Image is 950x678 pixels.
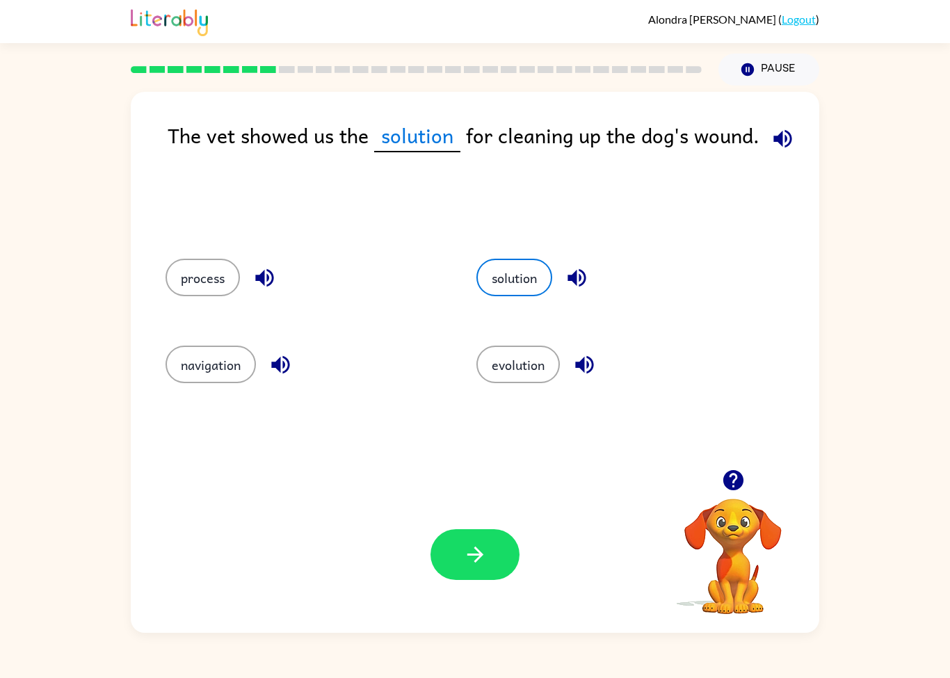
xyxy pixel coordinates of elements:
video: Your browser must support playing .mp4 files to use Literably. Please try using another browser. [663,477,803,616]
img: Literably [131,6,208,36]
span: Alondra [PERSON_NAME] [648,13,778,26]
button: evolution [476,346,560,383]
a: Logout [782,13,816,26]
div: ( ) [648,13,819,26]
div: The vet showed us the for cleaning up the dog's wound. [168,120,819,231]
button: solution [476,259,552,296]
button: Pause [718,54,819,86]
span: solution [374,120,460,152]
button: navigation [166,346,256,383]
button: process [166,259,240,296]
